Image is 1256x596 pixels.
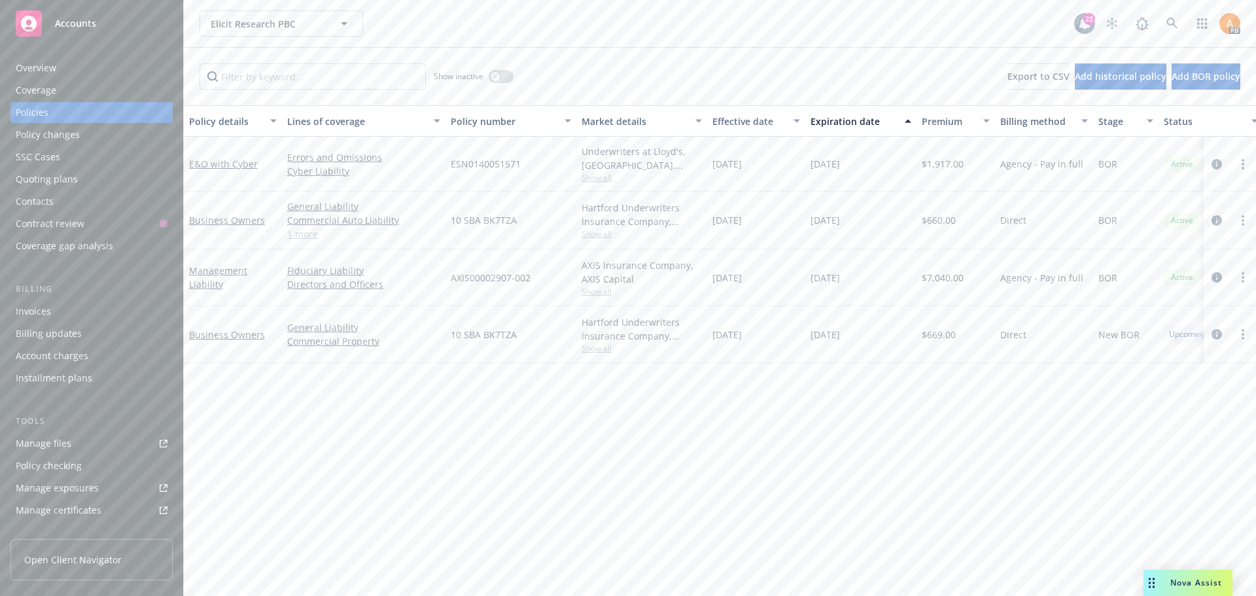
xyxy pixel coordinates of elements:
div: Manage exposures [16,478,99,499]
span: [DATE] [811,213,840,227]
button: Add historical policy [1075,63,1166,90]
span: BOR [1098,157,1117,171]
span: Agency - Pay in full [1000,157,1083,171]
a: Contract review [10,213,173,234]
a: Cyber Liability [287,164,440,178]
span: 10 SBA BK7TZA [451,213,517,227]
button: Elicit Research PBC [200,10,363,37]
span: [DATE] [712,271,742,285]
div: Policies [16,102,48,123]
span: $1,917.00 [922,157,964,171]
a: Invoices [10,301,173,322]
a: circleInformation [1209,213,1225,228]
div: Expiration date [811,114,897,128]
div: Overview [16,58,56,79]
span: BOR [1098,213,1117,227]
a: circleInformation [1209,156,1225,172]
a: E&O with Cyber [189,158,258,170]
span: Show all [582,343,702,354]
span: [DATE] [811,328,840,342]
span: [DATE] [712,157,742,171]
div: Premium [922,114,975,128]
a: Report a Bug [1129,10,1155,37]
a: Search [1159,10,1185,37]
a: Coverage gap analysis [10,236,173,256]
span: Show inactive [434,71,483,82]
a: more [1235,270,1251,285]
div: Billing updates [16,323,82,344]
a: Commercial Property [287,334,440,348]
span: 10 SBA BK7TZA [451,328,517,342]
button: Expiration date [805,105,916,137]
span: Show all [582,172,702,183]
span: Active [1169,158,1195,170]
button: Export to CSV [1007,63,1070,90]
span: Export to CSV [1007,70,1070,82]
span: Active [1169,272,1195,283]
div: Account charges [16,345,88,366]
div: Stage [1098,114,1139,128]
a: Business Owners [189,328,265,341]
a: Business Owners [189,214,265,226]
span: [DATE] [811,271,840,285]
div: Hartford Underwriters Insurance Company, Hartford Insurance Group [582,315,702,343]
a: Account charges [10,345,173,366]
a: SSC Cases [10,147,173,167]
div: Billing method [1000,114,1073,128]
span: Nova Assist [1170,577,1222,588]
div: Coverage [16,80,56,101]
a: Policy checking [10,455,173,476]
button: Premium [916,105,995,137]
a: General Liability [287,200,440,213]
a: circleInformation [1209,326,1225,342]
a: Policies [10,102,173,123]
a: Overview [10,58,173,79]
div: SSC Cases [16,147,60,167]
span: Add historical policy [1075,70,1166,82]
a: Manage files [10,433,173,454]
span: Active [1169,215,1195,226]
span: Add BOR policy [1172,70,1240,82]
a: Policy changes [10,124,173,145]
div: Market details [582,114,688,128]
span: Direct [1000,328,1026,342]
a: Stop snowing [1099,10,1125,37]
a: Accounts [10,5,173,42]
div: AXIS Insurance Company, AXIS Capital [582,258,702,286]
a: more [1235,326,1251,342]
span: [DATE] [712,213,742,227]
a: Billing updates [10,323,173,344]
span: ESN0140051571 [451,157,521,171]
span: Upcoming [1169,328,1206,340]
span: AXIS00002907-002 [451,271,531,285]
a: Management Liability [189,264,247,290]
div: Manage files [16,433,71,454]
button: Billing method [995,105,1093,137]
a: Installment plans [10,368,173,389]
a: Directors and Officers [287,277,440,291]
div: Lines of coverage [287,114,426,128]
span: BOR [1098,271,1117,285]
div: Policy details [189,114,262,128]
div: Underwriters at Lloyd's, [GEOGRAPHIC_DATA], [PERSON_NAME] of London, CFC Underwriting [582,145,702,172]
a: Fiduciary Liability [287,264,440,277]
div: Contacts [16,191,54,212]
span: [DATE] [811,157,840,171]
span: Show all [582,228,702,239]
button: Policy number [445,105,576,137]
a: Errors and Omissions [287,150,440,164]
button: Nova Assist [1143,570,1232,596]
a: Manage certificates [10,500,173,521]
div: Manage BORs [16,522,77,543]
button: Policy details [184,105,282,137]
div: Manage certificates [16,500,101,521]
div: 22 [1083,13,1095,25]
div: Policy checking [16,455,82,476]
span: Show all [582,286,702,297]
a: Coverage [10,80,173,101]
div: Status [1164,114,1244,128]
a: Manage BORs [10,522,173,543]
a: General Liability [287,321,440,334]
span: Open Client Navigator [24,553,122,567]
div: Contract review [16,213,84,234]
